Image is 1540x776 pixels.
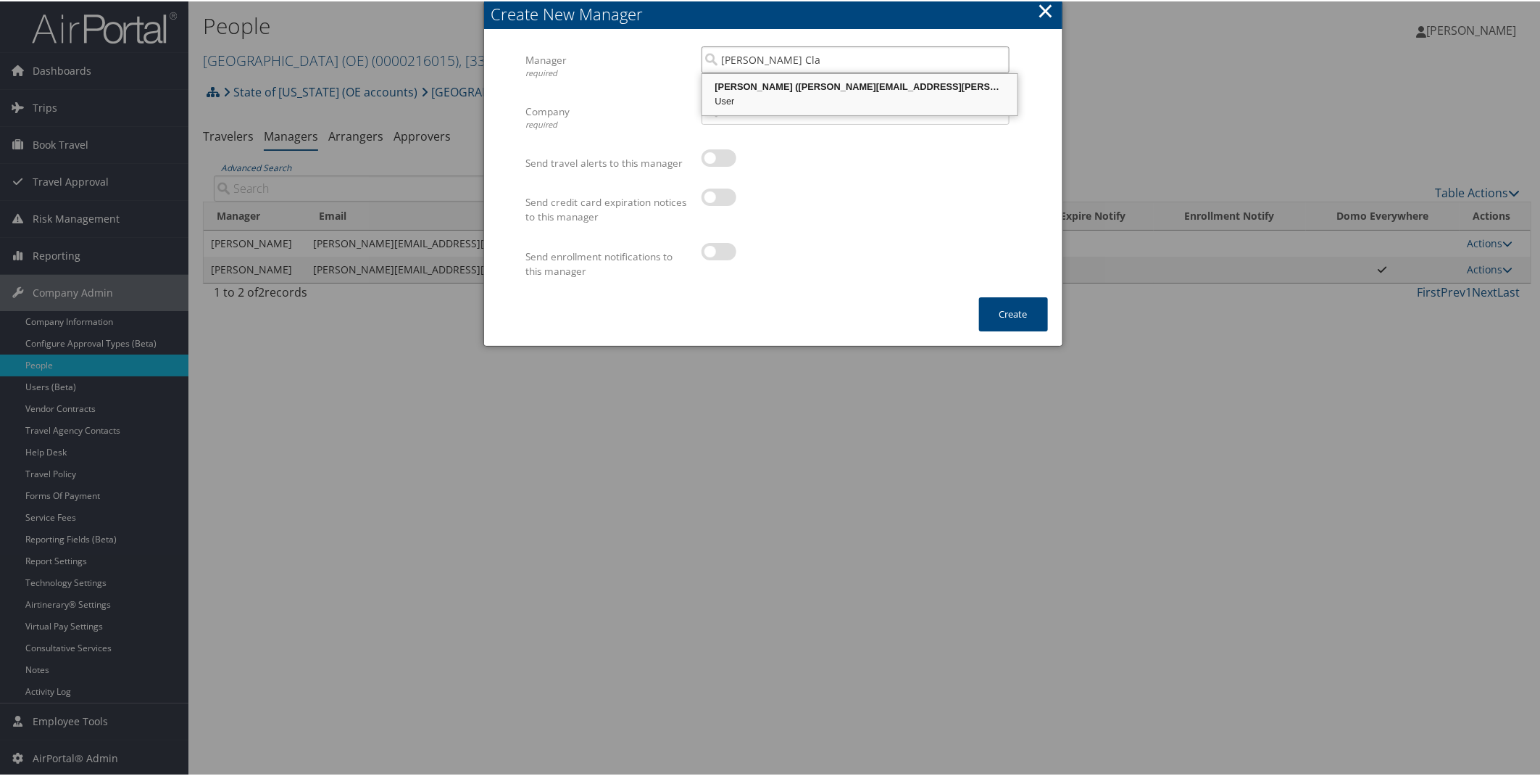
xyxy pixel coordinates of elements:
[525,148,690,176] label: Send travel alerts to this manager
[704,78,1015,93] div: [PERSON_NAME] ([PERSON_NAME][EMAIL_ADDRESS][PERSON_NAME][DOMAIN_NAME])
[525,242,690,284] label: Send enrollment notifications to this manager
[525,117,690,130] div: required
[525,66,690,78] div: required
[491,1,1062,24] div: Create New Manager
[525,45,690,85] label: Manager
[704,93,1015,107] div: User
[525,187,690,230] label: Send credit card expiration notices to this manager
[979,296,1048,330] button: Create
[525,96,690,136] label: Company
